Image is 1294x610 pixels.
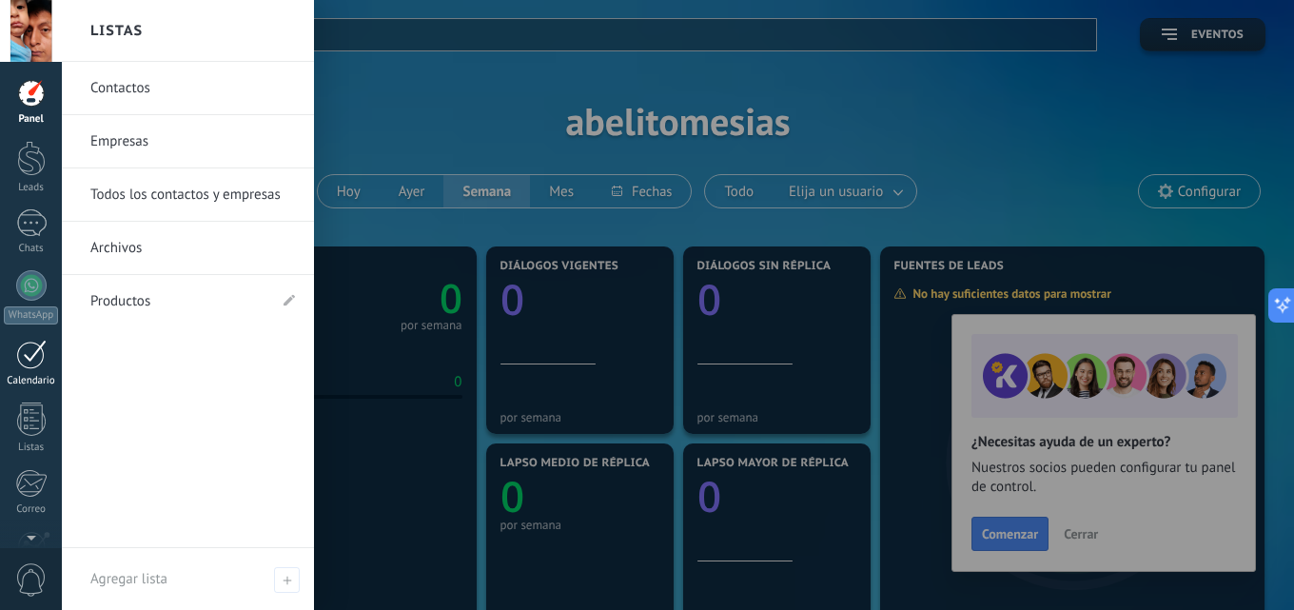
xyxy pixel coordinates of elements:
[274,567,300,593] span: Agregar lista
[90,222,295,275] a: Archivos
[4,113,59,126] div: Panel
[4,306,58,325] div: WhatsApp
[90,1,143,61] h2: Listas
[90,115,295,168] a: Empresas
[90,275,266,328] a: Productos
[90,168,295,222] a: Todos los contactos y empresas
[4,243,59,255] div: Chats
[90,62,295,115] a: Contactos
[4,182,59,194] div: Leads
[4,375,59,387] div: Calendario
[4,503,59,516] div: Correo
[4,442,59,454] div: Listas
[90,570,167,588] span: Agregar lista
